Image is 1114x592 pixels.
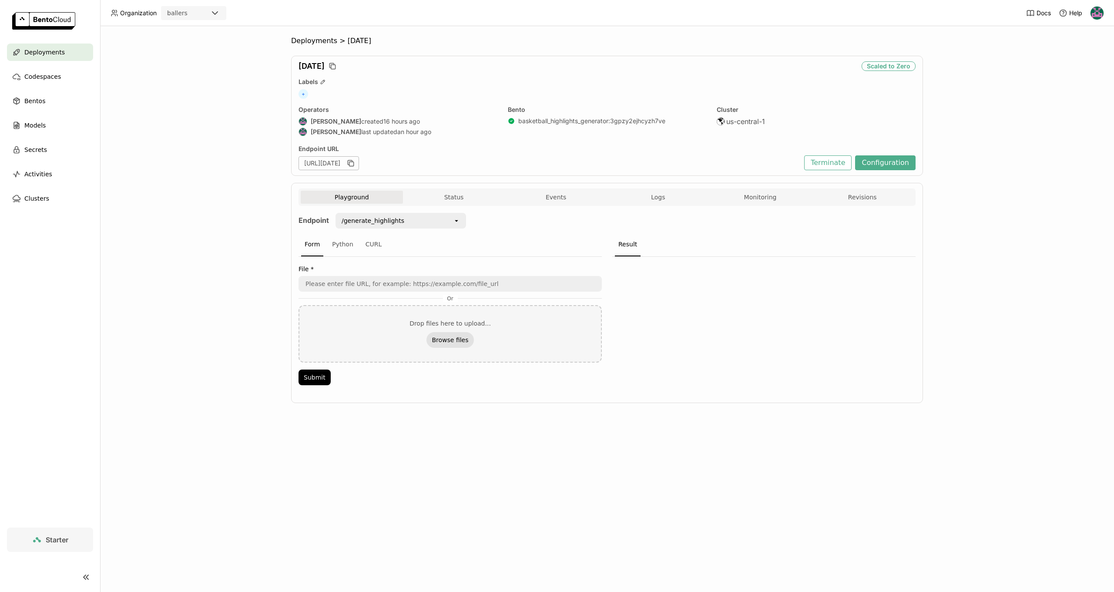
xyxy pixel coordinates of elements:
span: Codespaces [24,71,61,82]
label: File * [299,266,602,272]
span: Activities [24,169,52,179]
button: Events [505,191,607,204]
span: Clusters [24,193,49,204]
span: [DATE] [299,61,325,71]
div: Bento [508,106,707,114]
a: Models [7,117,93,134]
div: Python [329,233,357,256]
div: Labels [299,78,916,86]
span: Or [443,295,457,302]
div: Cluster [717,106,916,114]
a: Bentos [7,92,93,110]
button: Monitoring [709,191,812,204]
span: 16 hours ago [383,118,420,125]
button: Status [403,191,505,204]
div: /generate_highlights [342,216,404,225]
span: us-central-1 [726,117,765,126]
span: Logs [651,193,665,201]
div: Scaled to Zero [862,61,916,71]
a: Secrets [7,141,93,158]
div: ballers [167,9,188,17]
span: + [299,89,308,99]
div: Drop files here to upload... [409,320,491,327]
button: Browse files [426,332,473,348]
span: Docs [1037,9,1051,17]
input: Please enter file URL, for example: https://example.com/file_url [299,277,601,291]
a: basketball_highlights_generator:3gpzy2ejhcyzh7ve [518,117,665,125]
a: Deployments [7,44,93,61]
strong: Endpoint [299,216,329,225]
a: Starter [7,528,93,552]
a: Clusters [7,190,93,207]
img: logo [12,12,75,30]
button: Revisions [811,191,913,204]
span: [DATE] [348,37,371,45]
input: Selected ballers. [188,9,189,18]
nav: Breadcrumbs navigation [291,37,923,45]
span: Help [1069,9,1082,17]
strong: [PERSON_NAME] [311,128,361,136]
span: Secrets [24,145,47,155]
a: Codespaces [7,68,93,85]
div: Endpoint URL [299,145,800,153]
span: Deployments [24,47,65,57]
div: last updated [299,128,497,136]
svg: open [453,217,460,224]
button: Playground [301,191,403,204]
div: Help [1059,9,1082,17]
div: Result [615,233,641,256]
div: Operators [299,106,497,114]
img: Harsh Raj [1091,7,1104,20]
span: Organization [120,9,157,17]
img: Harsh Raj [299,128,307,136]
button: Terminate [804,155,852,170]
a: Docs [1026,9,1051,17]
span: Models [24,120,46,131]
a: Activities [7,165,93,183]
input: Selected /generate_highlights. [405,216,406,225]
button: Submit [299,370,331,385]
button: Configuration [855,155,916,170]
span: an hour ago [397,128,431,136]
div: [URL][DATE] [299,156,359,170]
div: CURL [362,233,386,256]
strong: [PERSON_NAME] [311,118,361,125]
div: Form [301,233,323,256]
span: Deployments [291,37,337,45]
span: Starter [46,535,68,544]
span: > [337,37,348,45]
img: Harsh Raj [299,118,307,125]
span: Bentos [24,96,45,106]
div: created [299,117,497,126]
